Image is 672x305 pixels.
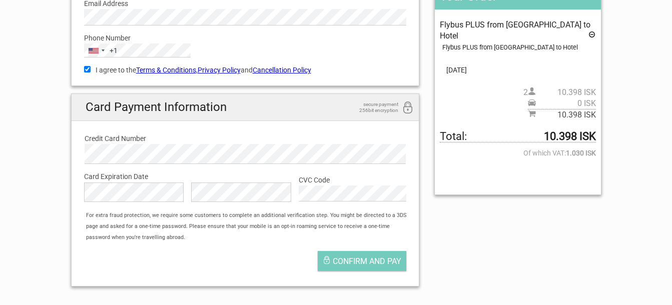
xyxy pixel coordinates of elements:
[136,66,196,74] a: Terms & Conditions
[536,109,596,120] span: 10.398 ISK
[115,15,127,27] button: Open LiveChat chat widget
[536,98,596,109] span: 0 ISK
[72,94,419,120] h2: Card Payment Information
[110,45,118,56] div: +1
[523,87,596,98] span: 2 person(s)
[348,101,398,113] span: secure payment 256bit encryption
[544,131,596,142] strong: 10.398 ISK
[85,133,406,144] label: Credit Card Number
[528,98,596,109] span: Pickup price
[440,64,595,75] span: [DATE]
[333,256,401,266] span: Confirm and pay
[318,251,406,271] button: Confirm and pay
[440,20,590,40] span: Flybus PLUS from [GEOGRAPHIC_DATA] to Hotel
[81,210,419,243] div: For extra fraud protection, we require some customers to complete an additional verification step...
[566,147,596,158] strong: 1.030 ISK
[198,66,241,74] a: Privacy Policy
[536,87,596,98] span: 10.398 ISK
[84,171,407,182] label: Card Expiration Date
[442,42,595,53] div: Flybus PLUS from [GEOGRAPHIC_DATA] to Hotel
[299,174,406,185] label: CVC Code
[84,64,407,75] label: I agree to the , and
[14,17,113,25] p: We're away right now. Please check back later!
[528,109,596,120] span: Subtotal
[253,66,311,74] a: Cancellation Policy
[85,44,118,57] button: Selected country
[402,101,414,115] i: 256bit encryption
[440,147,595,158] span: Of which VAT:
[84,32,407,43] label: Phone Number
[440,131,595,142] span: Total to be paid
